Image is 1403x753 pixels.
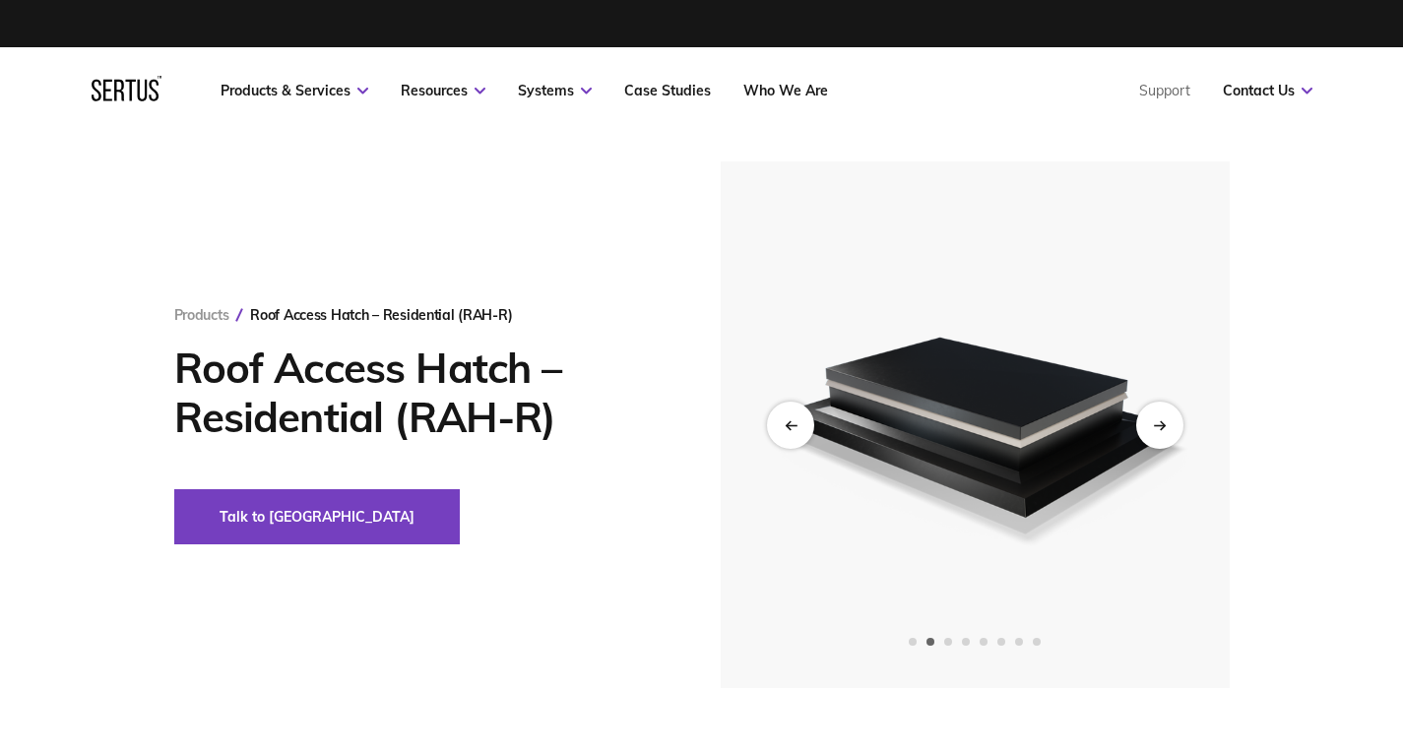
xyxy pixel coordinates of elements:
[962,638,970,646] span: Go to slide 4
[980,638,988,646] span: Go to slide 5
[624,82,711,99] a: Case Studies
[174,489,460,544] button: Talk to [GEOGRAPHIC_DATA]
[909,638,917,646] span: Go to slide 1
[997,638,1005,646] span: Go to slide 6
[518,82,592,99] a: Systems
[174,344,662,442] h1: Roof Access Hatch – Residential (RAH-R)
[174,306,229,324] a: Products
[1136,402,1183,449] div: Next slide
[221,82,368,99] a: Products & Services
[944,638,952,646] span: Go to slide 3
[401,82,485,99] a: Resources
[1033,638,1041,646] span: Go to slide 8
[1015,638,1023,646] span: Go to slide 7
[1223,82,1312,99] a: Contact Us
[767,402,814,449] div: Previous slide
[743,82,828,99] a: Who We Are
[1139,82,1190,99] a: Support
